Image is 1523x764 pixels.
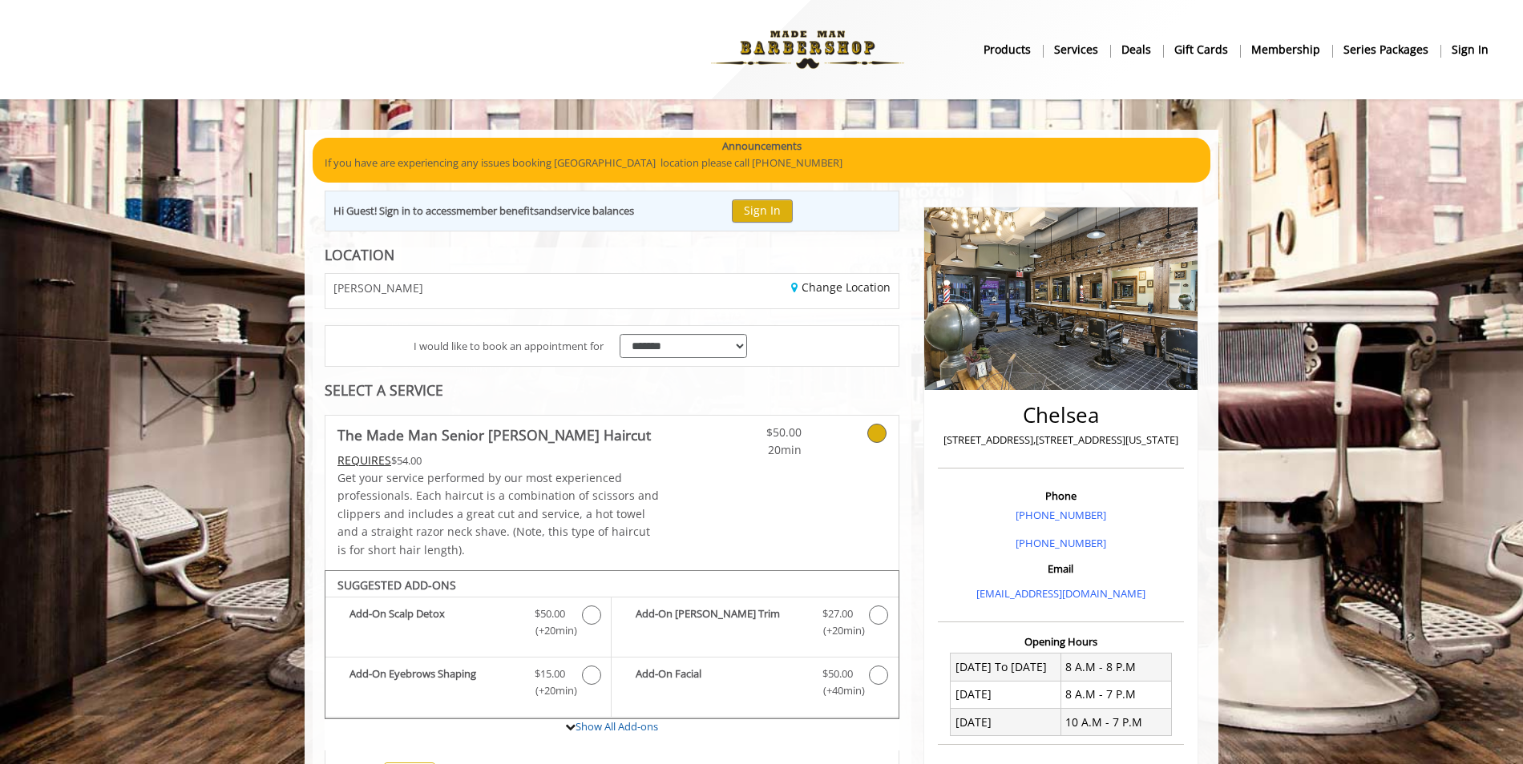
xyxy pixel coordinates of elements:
label: Add-On Facial [620,665,890,703]
span: (+20min ) [527,682,574,699]
div: The Made Man Senior Barber Haircut Add-onS [325,570,899,719]
h2: Chelsea [942,404,1180,427]
label: Add-On Eyebrows Shaping [333,665,603,703]
a: [PHONE_NUMBER] [1016,536,1106,550]
a: Show All Add-ons [576,719,658,734]
button: Sign In [732,199,793,223]
a: MembershipMembership [1240,38,1332,61]
b: Series packages [1343,41,1428,58]
a: Series packagesSeries packages [1332,38,1440,61]
a: ServicesServices [1043,38,1110,61]
img: Made Man Barbershop logo [697,6,918,94]
b: products [984,41,1031,58]
span: $27.00 [822,605,853,622]
a: Change Location [791,279,891,295]
b: Add-On Facial [636,665,806,699]
b: service balances [557,203,634,218]
b: Services [1054,41,1098,58]
b: member benefits [456,203,539,218]
span: (+20min ) [814,622,861,639]
h3: Email [942,563,1180,574]
a: Productsproducts [972,38,1043,61]
a: [EMAIL_ADDRESS][DOMAIN_NAME] [976,586,1145,601]
a: Gift cardsgift cards [1163,38,1240,61]
span: $50.00 [707,424,802,441]
label: Add-On Beard Trim [620,605,890,643]
b: SUGGESTED ADD-ONS [337,577,456,593]
div: Hi Guest! Sign in to access and [333,203,634,219]
span: I would like to book an appointment for [414,338,604,355]
h3: Opening Hours [938,636,1184,647]
td: [DATE] [951,709,1061,736]
a: sign insign in [1440,38,1500,61]
b: Add-On Eyebrows Shaping [349,665,519,699]
label: Add-On Scalp Detox [333,605,603,643]
b: Add-On [PERSON_NAME] Trim [636,605,806,639]
span: (+20min ) [527,622,574,639]
b: The Made Man Senior [PERSON_NAME] Haircut [337,424,651,446]
p: [STREET_ADDRESS],[STREET_ADDRESS][US_STATE] [942,432,1180,448]
b: gift cards [1174,41,1228,58]
p: Get your service performed by our most experienced professionals. Each haircut is a combination o... [337,469,660,559]
span: [PERSON_NAME] [333,282,423,294]
a: DealsDeals [1110,38,1163,61]
div: SELECT A SERVICE [325,383,899,398]
div: $54.00 [337,452,660,469]
b: LOCATION [325,245,394,264]
td: 8 A.M - 7 P.M [1060,681,1171,708]
td: [DATE] [951,681,1061,708]
b: Deals [1121,41,1151,58]
span: $15.00 [535,665,565,682]
span: 20min [707,441,802,459]
td: 10 A.M - 7 P.M [1060,709,1171,736]
b: sign in [1452,41,1489,58]
a: [PHONE_NUMBER] [1016,508,1106,522]
b: Add-On Scalp Detox [349,605,519,639]
b: Membership [1251,41,1320,58]
span: $50.00 [822,665,853,682]
span: (+40min ) [814,682,861,699]
span: This service needs some Advance to be paid before we block your appointment [337,452,391,468]
td: [DATE] To [DATE] [951,653,1061,681]
p: If you have are experiencing any issues booking [GEOGRAPHIC_DATA] location please call [PHONE_NUM... [325,155,1198,171]
b: Announcements [722,138,802,155]
h3: Phone [942,490,1180,501]
td: 8 A.M - 8 P.M [1060,653,1171,681]
span: $50.00 [535,605,565,622]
